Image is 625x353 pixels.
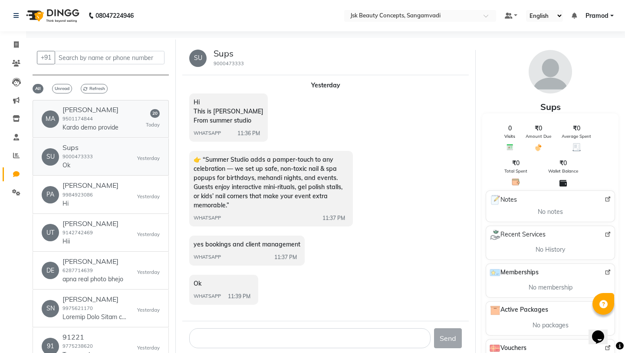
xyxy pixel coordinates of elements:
[589,318,616,344] iframe: chat widget
[573,124,580,133] span: ₹0
[504,133,515,140] span: Visits
[194,214,221,222] span: WHATSAPP
[504,168,527,174] span: Total Spent
[548,168,578,174] span: Wallet Balance
[62,181,118,190] h6: [PERSON_NAME]
[42,110,59,128] div: MA
[62,275,123,284] p: apna real photo bhejo
[572,143,581,151] img: Average Spent Icon
[150,109,160,118] span: 20
[33,84,43,93] span: All
[55,51,164,64] input: Search by name or phone number
[81,84,108,93] span: Refresh
[508,124,512,133] span: 0
[311,81,340,89] strong: Yesterday
[194,293,221,300] span: WHATSAPP
[42,224,59,241] div: UT
[62,106,118,114] h6: [PERSON_NAME]
[62,257,123,266] h6: [PERSON_NAME]
[22,3,82,28] img: logo
[490,267,539,278] span: Memberships
[62,230,93,236] small: 9142742469
[62,153,93,160] small: 9000473333
[137,231,160,238] small: Yesterday
[95,3,134,28] b: 08047224946
[322,214,345,222] span: 11:37 PM
[490,305,548,316] span: Active Packages
[62,295,128,303] h6: [PERSON_NAME]
[146,121,160,129] small: Today
[137,193,160,200] small: Yesterday
[62,305,93,311] small: 9975621170
[137,155,160,162] small: Yesterday
[137,306,160,314] small: Yesterday
[526,133,551,140] span: Amount Due
[62,116,93,122] small: 9501174844
[194,130,221,137] span: WHATSAPP
[42,148,59,166] div: SU
[194,253,221,261] span: WHATSAPP
[482,100,618,113] div: Sups
[62,237,118,246] p: Hii
[194,280,201,287] span: Ok
[194,98,263,124] span: Hi This is [PERSON_NAME] From summer studio
[529,50,572,93] img: avatar
[274,253,297,261] span: 11:37 PM
[194,156,342,209] span: 👉 “Summer Studio adds a pamper-touch to any celebration — we set up safe, non-toxic nail & spa po...
[42,186,59,203] div: PA
[62,267,93,273] small: 6287714639
[42,262,59,279] div: DE
[62,199,118,208] p: Hi
[536,245,565,254] span: No History
[586,11,609,20] span: Pramod
[562,133,591,140] span: Average Spent
[62,123,118,132] p: Kardo demo provide
[137,269,160,276] small: Yesterday
[214,60,244,67] small: 9000473333
[137,344,160,352] small: Yesterday
[62,192,93,198] small: 9984923086
[490,230,546,240] span: Recent Services
[535,124,542,133] span: ₹0
[194,240,300,248] span: yes bookings and client management
[534,143,543,152] img: Amount Due Icon
[62,333,97,341] h6: 91221
[62,343,93,349] small: 9775238620
[529,283,572,292] span: No membership
[189,50,207,67] div: SU
[559,159,567,168] span: ₹0
[62,220,118,228] h6: [PERSON_NAME]
[37,51,55,64] button: +91
[538,207,563,216] span: No notes
[214,48,244,59] h5: Sups
[52,84,72,93] span: Unread
[237,130,260,137] span: 11:36 PM
[42,300,59,317] div: SN
[62,161,93,170] p: Ok
[62,143,93,152] h6: Sups
[228,293,250,300] span: 11:39 PM
[512,178,520,186] img: Total Spent Icon
[490,194,517,206] span: Notes
[62,313,128,322] p: Loremip Dolo Sitam cons Adi Elitsed - Doeius Temporin Utlaboreetd Magnaa Enimadmi Veniamquisn Exe...
[533,321,569,330] span: No packages
[512,159,520,168] span: ₹0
